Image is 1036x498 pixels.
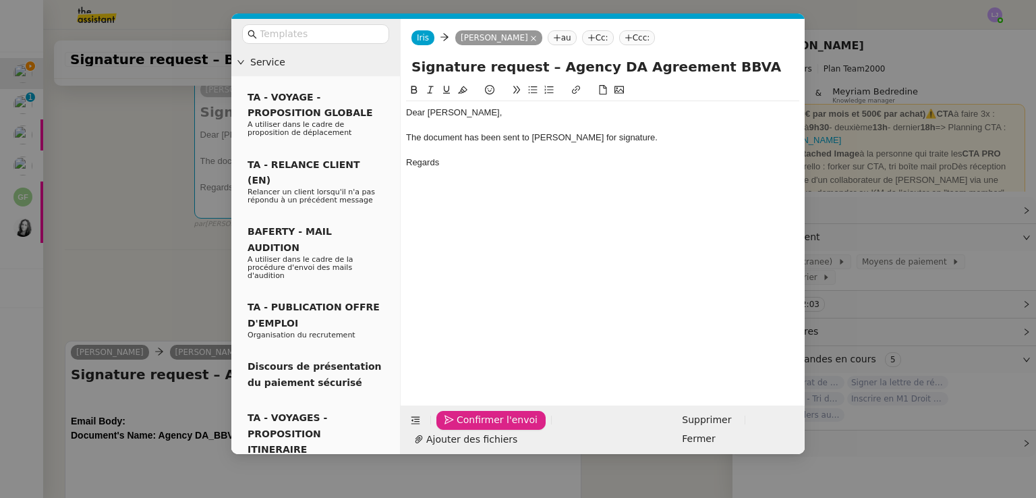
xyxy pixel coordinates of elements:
span: Confirmer l'envoi [457,412,538,428]
span: A utiliser dans le cadre de proposition de déplacement [248,120,351,137]
nz-tag: [PERSON_NAME] [455,30,542,45]
span: Organisation du recrutement [248,331,355,339]
nz-tag: au [548,30,577,45]
nz-tag: Cc: [582,30,614,45]
span: BAFERTY - MAIL AUDITION [248,226,332,252]
button: Confirmer l'envoi [436,411,546,430]
span: Relancer un client lorsqu'il n'a pas répondu à un précédent message [248,188,375,204]
span: TA - VOYAGES - PROPOSITION ITINERAIRE [248,412,327,455]
div: Dear [PERSON_NAME], [406,107,799,119]
div: Service [231,49,400,76]
span: TA - RELANCE CLIENT (EN) [248,159,360,186]
button: Ajouter des fichiers [406,430,525,449]
button: Fermer [674,430,723,449]
span: Ajouter des fichiers [426,432,517,447]
span: Supprimer [682,412,731,428]
nz-tag: Ccc: [619,30,656,45]
span: Fermer [682,431,715,447]
span: Iris [417,33,429,43]
span: Service [250,55,395,70]
span: Discours de présentation du paiement sécurisé [248,361,382,387]
input: Templates [260,26,381,42]
button: Supprimer [674,411,739,430]
span: A utiliser dans le cadre de la procédure d'envoi des mails d'audition [248,255,353,280]
div: The document has been sent to [PERSON_NAME] for signature. [406,132,799,144]
div: Regards [406,157,799,169]
span: TA - VOYAGE - PROPOSITION GLOBALE [248,92,372,118]
span: TA - PUBLICATION OFFRE D'EMPLOI [248,302,380,328]
input: Subject [411,57,794,77]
